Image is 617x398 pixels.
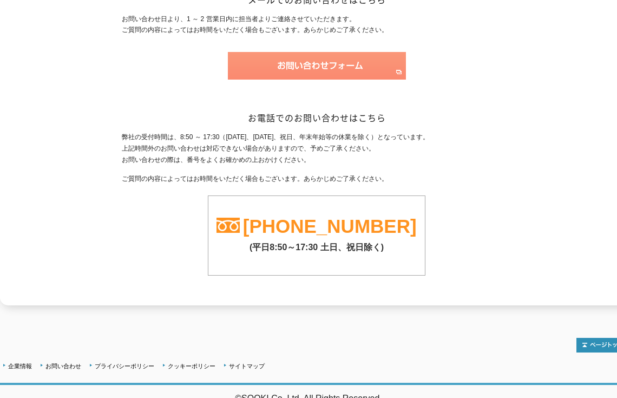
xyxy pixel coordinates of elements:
a: 企業情報 [8,363,32,369]
p: お問い合わせ日より、1 ～ 2 営業日内に担当者よりご連絡させていただきます。 ご質問の内容によってはお時間をいただく場合もございます。あらかじめご了承ください。 [122,14,511,36]
a: お問い合わせフォーム [228,70,406,77]
a: [PHONE_NUMBER] [243,216,417,237]
a: サイトマップ [229,363,265,369]
a: プライバシーポリシー [95,363,154,369]
img: お問い合わせフォーム [228,52,406,80]
p: ご質問の内容によってはお時間をいただく場合もございます。あらかじめご了承ください。 [122,173,511,185]
a: お問い合わせ [45,363,81,369]
p: (平日8:50～17:30 土日、祝日除く) [208,237,425,253]
a: クッキーポリシー [168,363,215,369]
h2: お電話でのお問い合わせはこちら [122,112,511,123]
p: 弊社の受付時間は、8:50 ～ 17:30（[DATE]、[DATE]、祝日、年末年始等の休業を除く）となっています。 上記時間外のお問い合わせは対応できない場合がありますので、予めご了承くださ... [122,132,511,165]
